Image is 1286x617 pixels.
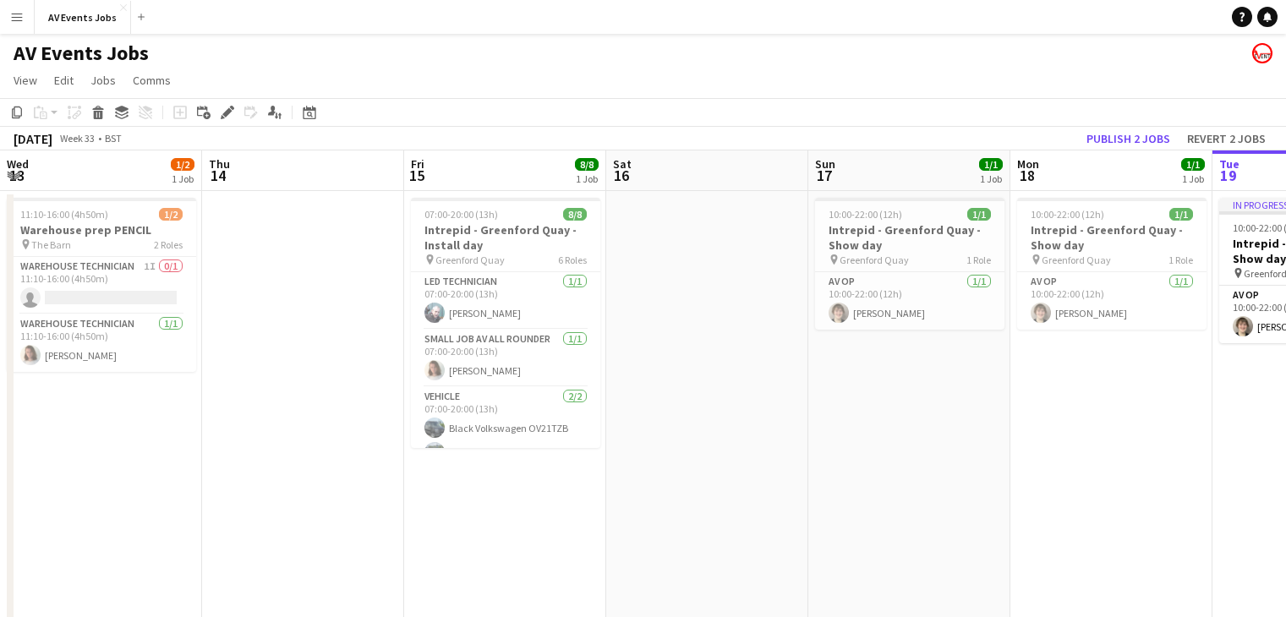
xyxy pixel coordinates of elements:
[14,41,149,66] h1: AV Events Jobs
[966,254,991,266] span: 1 Role
[408,166,424,185] span: 15
[206,166,230,185] span: 14
[815,198,1004,330] app-job-card: 10:00-22:00 (12h)1/1Intrepid - Greenford Quay - Show day Greenford Quay1 RoleAV Op1/110:00-22:00 ...
[172,172,194,185] div: 1 Job
[1017,156,1039,172] span: Mon
[1168,254,1193,266] span: 1 Role
[967,208,991,221] span: 1/1
[7,198,196,372] app-job-card: 11:10-16:00 (4h50m)1/2Warehouse prep PENCIL The Barn2 RolesWarehouse Technician1I0/111:10-16:00 (...
[563,208,587,221] span: 8/8
[613,156,632,172] span: Sat
[815,156,835,172] span: Sun
[610,166,632,185] span: 16
[56,132,98,145] span: Week 33
[1031,208,1104,221] span: 10:00-22:00 (12h)
[1017,198,1207,330] app-job-card: 10:00-22:00 (12h)1/1Intrepid - Greenford Quay - Show day Greenford Quay1 RoleAV Op1/110:00-22:00 ...
[411,272,600,330] app-card-role: LED Technician1/107:00-20:00 (13h)[PERSON_NAME]
[1252,43,1272,63] app-user-avatar: Liam O'Brien
[47,69,80,91] a: Edit
[84,69,123,91] a: Jobs
[411,198,600,448] app-job-card: 07:00-20:00 (13h)8/8Intrepid - Greenford Quay - Install day Greenford Quay6 RolesLED Technician1/...
[171,158,194,171] span: 1/2
[1181,158,1205,171] span: 1/1
[7,314,196,372] app-card-role: Warehouse Technician1/111:10-16:00 (4h50m)[PERSON_NAME]
[31,238,71,251] span: The Barn
[126,69,178,91] a: Comms
[1219,156,1239,172] span: Tue
[14,130,52,147] div: [DATE]
[435,254,505,266] span: Greenford Quay
[1042,254,1111,266] span: Greenford Quay
[424,208,498,221] span: 07:00-20:00 (13h)
[1080,128,1177,150] button: Publish 2 jobs
[840,254,909,266] span: Greenford Quay
[4,166,29,185] span: 13
[576,172,598,185] div: 1 Job
[1169,208,1193,221] span: 1/1
[813,166,835,185] span: 17
[7,69,44,91] a: View
[14,73,37,88] span: View
[980,172,1002,185] div: 1 Job
[159,208,183,221] span: 1/2
[133,73,171,88] span: Comms
[209,156,230,172] span: Thu
[1017,222,1207,253] h3: Intrepid - Greenford Quay - Show day
[7,257,196,314] app-card-role: Warehouse Technician1I0/111:10-16:00 (4h50m)
[411,156,424,172] span: Fri
[815,222,1004,253] h3: Intrepid - Greenford Quay - Show day
[979,158,1003,171] span: 1/1
[411,330,600,387] app-card-role: Small Job AV All Rounder1/107:00-20:00 (13h)[PERSON_NAME]
[411,387,600,469] app-card-role: Vehicle2/207:00-20:00 (13h)Black Volkswagen OV21TZBGrey Peugeot RA72GDX
[1017,272,1207,330] app-card-role: AV Op1/110:00-22:00 (12h)[PERSON_NAME]
[1182,172,1204,185] div: 1 Job
[815,272,1004,330] app-card-role: AV Op1/110:00-22:00 (12h)[PERSON_NAME]
[575,158,599,171] span: 8/8
[54,73,74,88] span: Edit
[411,222,600,253] h3: Intrepid - Greenford Quay - Install day
[154,238,183,251] span: 2 Roles
[105,132,122,145] div: BST
[7,222,196,238] h3: Warehouse prep PENCIL
[1217,166,1239,185] span: 19
[35,1,131,34] button: AV Events Jobs
[558,254,587,266] span: 6 Roles
[1015,166,1039,185] span: 18
[829,208,902,221] span: 10:00-22:00 (12h)
[1180,128,1272,150] button: Revert 2 jobs
[7,156,29,172] span: Wed
[20,208,108,221] span: 11:10-16:00 (4h50m)
[90,73,116,88] span: Jobs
